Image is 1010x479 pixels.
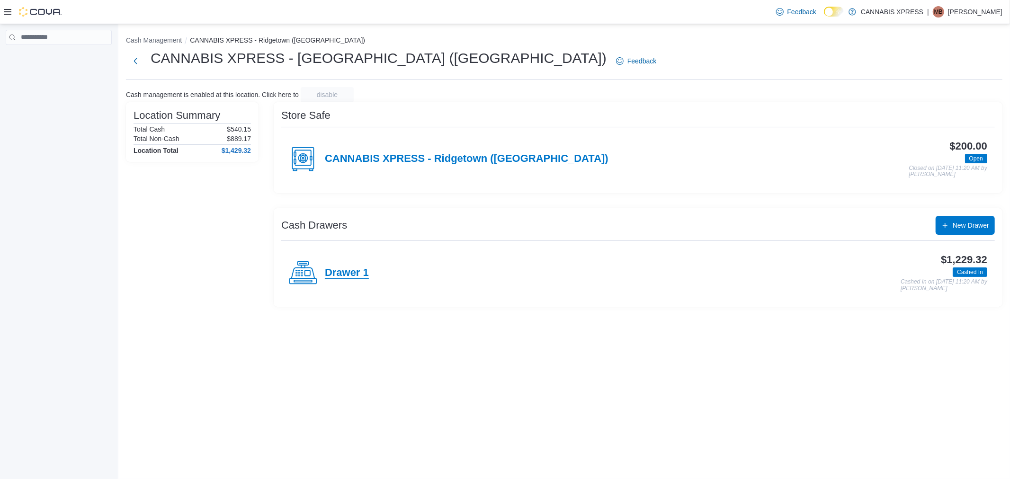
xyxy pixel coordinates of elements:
button: CANNABIS XPRESS - Ridgetown ([GEOGRAPHIC_DATA]) [190,36,365,44]
input: Dark Mode [824,7,844,17]
h4: Drawer 1 [325,267,369,279]
p: [PERSON_NAME] [948,6,1002,18]
h3: $1,229.32 [941,254,987,266]
img: Cova [19,7,62,17]
p: Closed on [DATE] 11:20 AM by [PERSON_NAME] [909,165,987,178]
span: disable [317,90,338,99]
a: Feedback [772,2,820,21]
h4: $1,429.32 [222,147,251,154]
h3: Store Safe [281,110,331,121]
p: Cashed In on [DATE] 11:20 AM by [PERSON_NAME] [901,279,987,292]
h3: Location Summary [134,110,220,121]
p: CANNABIS XPRESS [861,6,923,18]
button: Next [126,52,145,71]
div: Maggie Baillargeon [933,6,944,18]
p: Cash management is enabled at this location. Click here to [126,91,299,98]
h4: CANNABIS XPRESS - Ridgetown ([GEOGRAPHIC_DATA]) [325,153,608,165]
h4: Location Total [134,147,179,154]
h6: Total Cash [134,125,165,133]
p: | [927,6,929,18]
span: Open [969,154,983,163]
h6: Total Non-Cash [134,135,179,142]
span: Feedback [787,7,816,17]
span: Cashed In [957,268,983,276]
button: disable [301,87,354,102]
h3: Cash Drawers [281,220,347,231]
button: Cash Management [126,36,182,44]
a: Feedback [612,52,660,71]
span: Open [965,154,987,163]
span: Cashed In [953,267,987,277]
h3: $200.00 [950,141,987,152]
span: Feedback [627,56,656,66]
h1: CANNABIS XPRESS - [GEOGRAPHIC_DATA] ([GEOGRAPHIC_DATA]) [151,49,607,68]
nav: An example of EuiBreadcrumbs [126,35,1002,47]
p: $540.15 [227,125,251,133]
span: MB [934,6,943,18]
p: $889.17 [227,135,251,142]
span: New Drawer [953,221,989,230]
button: New Drawer [936,216,995,235]
nav: Complex example [6,47,112,70]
